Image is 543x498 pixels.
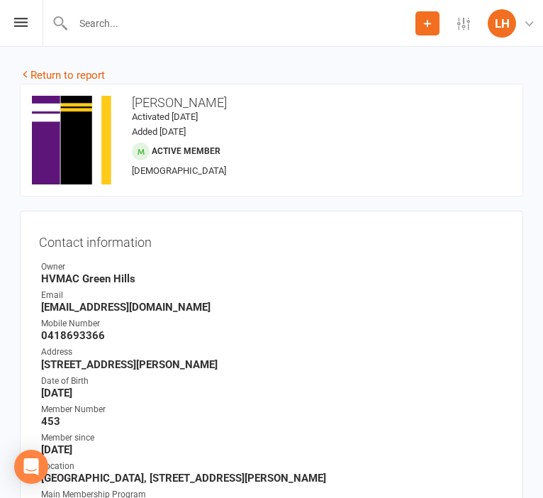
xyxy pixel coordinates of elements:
div: Address [41,345,504,359]
strong: 0418693366 [41,329,504,342]
div: LH [488,9,516,38]
img: image1750898189.png [32,96,121,184]
strong: [GEOGRAPHIC_DATA], [STREET_ADDRESS][PERSON_NAME] [41,472,504,485]
div: Location [41,460,504,473]
div: Mobile Number [41,317,504,331]
time: Activated [DATE] [132,111,198,122]
strong: HVMAC Green Hills [41,272,504,285]
div: Date of Birth [41,375,504,388]
div: Open Intercom Messenger [14,450,48,484]
strong: [EMAIL_ADDRESS][DOMAIN_NAME] [41,301,504,314]
div: Member since [41,431,504,445]
h3: [PERSON_NAME] [32,96,511,110]
input: Search... [69,13,415,33]
span: [DEMOGRAPHIC_DATA] [132,165,226,176]
time: Added [DATE] [132,126,186,137]
span: Active member [152,146,220,156]
div: Owner [41,260,504,274]
div: Member Number [41,403,504,416]
a: Return to report [20,69,105,82]
strong: 453 [41,415,504,428]
strong: [DATE] [41,443,504,456]
strong: [STREET_ADDRESS][PERSON_NAME] [41,358,504,371]
h3: Contact information [39,230,504,250]
div: Email [41,289,504,302]
strong: [DATE] [41,387,504,399]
